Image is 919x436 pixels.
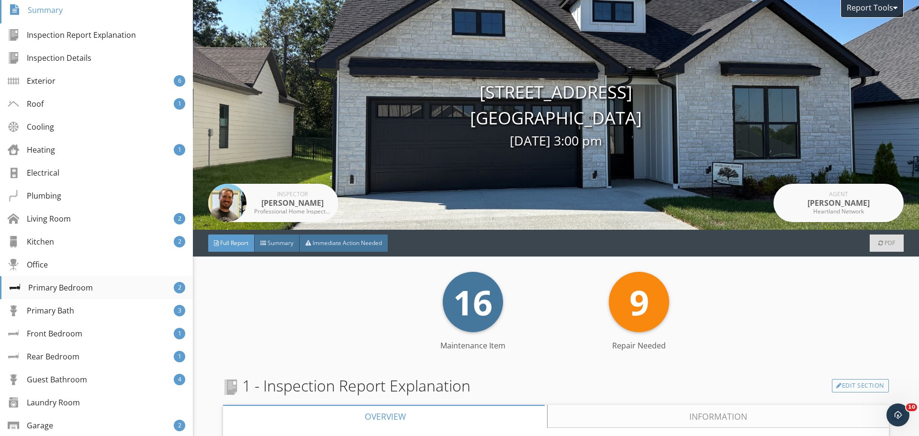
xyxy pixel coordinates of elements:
div: 2 [174,236,185,247]
span: Full Report [220,239,248,247]
span: Immediate Action Needed [313,239,382,247]
div: Rear Bedroom [8,351,79,362]
div: 1 [174,351,185,362]
div: Living Room [8,213,71,224]
span: 16 [453,279,493,325]
a: Information [548,405,889,428]
div: Inspection Details [8,52,91,64]
div: Office [8,259,48,270]
span: 1 - Inspection Report Explanation [223,374,471,397]
div: Guest Bathroom [8,374,87,385]
div: 3 [174,305,185,316]
iframe: Intercom live chat [886,403,909,426]
div: [DATE] 3:00 pm [193,131,919,151]
div: Roof [8,98,44,110]
div: Repair Needed [556,340,723,351]
div: 1 [174,98,185,110]
div: Plumbing [8,190,61,201]
div: Electrical [8,167,59,179]
div: 4 [174,374,185,385]
a: Edit Section [832,379,889,392]
div: Professional Home Inspection Institute Certified [254,209,331,214]
div: Kitchen [8,236,54,247]
span: PDF [885,239,895,247]
div: Primary Bedroom [9,282,93,293]
div: 2 [174,420,185,431]
div: 2 [174,213,185,224]
img: website_pic.jpg [208,184,247,222]
a: Inspector [PERSON_NAME] Professional Home Inspection Institute Certified [208,184,338,222]
div: Cooling [8,121,54,133]
div: Agent [800,191,877,197]
div: Front Bedroom [8,328,82,339]
div: 1 [174,144,185,156]
div: Inspector [254,191,331,197]
div: Exterior [8,75,56,87]
div: Maintenance Item [390,340,556,351]
div: [STREET_ADDRESS] [GEOGRAPHIC_DATA] [193,79,919,151]
span: Summary [268,239,293,247]
div: [PERSON_NAME] [254,197,331,209]
div: Laundry Room [8,397,80,408]
span: 9 [629,279,649,325]
div: [PERSON_NAME] [800,197,877,209]
span: 10 [906,403,917,411]
div: 2 [174,282,185,293]
div: 1 [174,328,185,339]
div: Garage [8,420,53,431]
div: Heartland Network [800,209,877,214]
div: 6 [174,75,185,87]
div: Heating [8,144,55,156]
div: Primary Bath [8,305,74,316]
div: Inspection Report Explanation [8,29,136,41]
div: Summary [9,2,63,18]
